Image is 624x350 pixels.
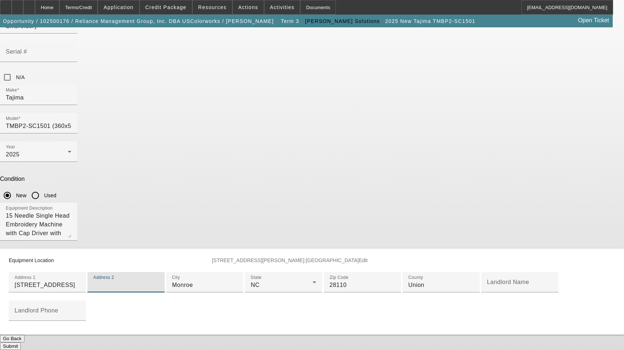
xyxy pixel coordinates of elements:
[15,307,58,314] mat-label: Landlord Phone
[330,275,349,280] mat-label: Zip Code
[383,15,477,28] button: 2025 New Tajima TMBP2-SC1501
[98,0,139,14] button: Application
[408,275,423,280] mat-label: County
[359,257,368,263] span: Edit
[251,282,259,288] span: NC
[303,15,381,28] button: [PERSON_NAME] Solutions
[305,18,380,24] span: [PERSON_NAME] Solutions
[251,275,262,280] mat-label: State
[198,4,227,10] span: Resources
[140,0,192,14] button: Credit Package
[43,192,56,199] label: Used
[93,275,114,280] mat-label: Address 2
[6,48,27,55] mat-label: Serial #
[238,4,258,10] span: Actions
[172,275,180,280] mat-label: City
[6,206,53,211] mat-label: Equipment Description
[264,0,300,14] button: Activities
[103,4,133,10] span: Application
[3,18,274,24] span: Opportunity / 102500176 / Reliance Management Group, Inc. DBA USColorworks / [PERSON_NAME]
[575,14,612,27] a: Open Ticket
[15,275,35,280] mat-label: Address 1
[281,18,299,24] span: Term 3
[6,88,17,93] mat-label: Make
[487,279,529,285] mat-label: Landlord Name
[233,0,264,14] button: Actions
[270,4,295,10] span: Activities
[15,74,25,81] label: N/A
[15,192,27,199] label: New
[6,151,20,157] span: 2025
[6,145,15,149] mat-label: Year
[278,15,302,28] button: Term 3
[212,257,359,263] span: [STREET_ADDRESS][PERSON_NAME]:[GEOGRAPHIC_DATA]
[6,116,19,121] mat-label: Model
[385,18,475,24] span: 2025 New Tajima TMBP2-SC1501
[193,0,232,14] button: Resources
[9,257,54,263] span: Equipment Location
[145,4,187,10] span: Credit Package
